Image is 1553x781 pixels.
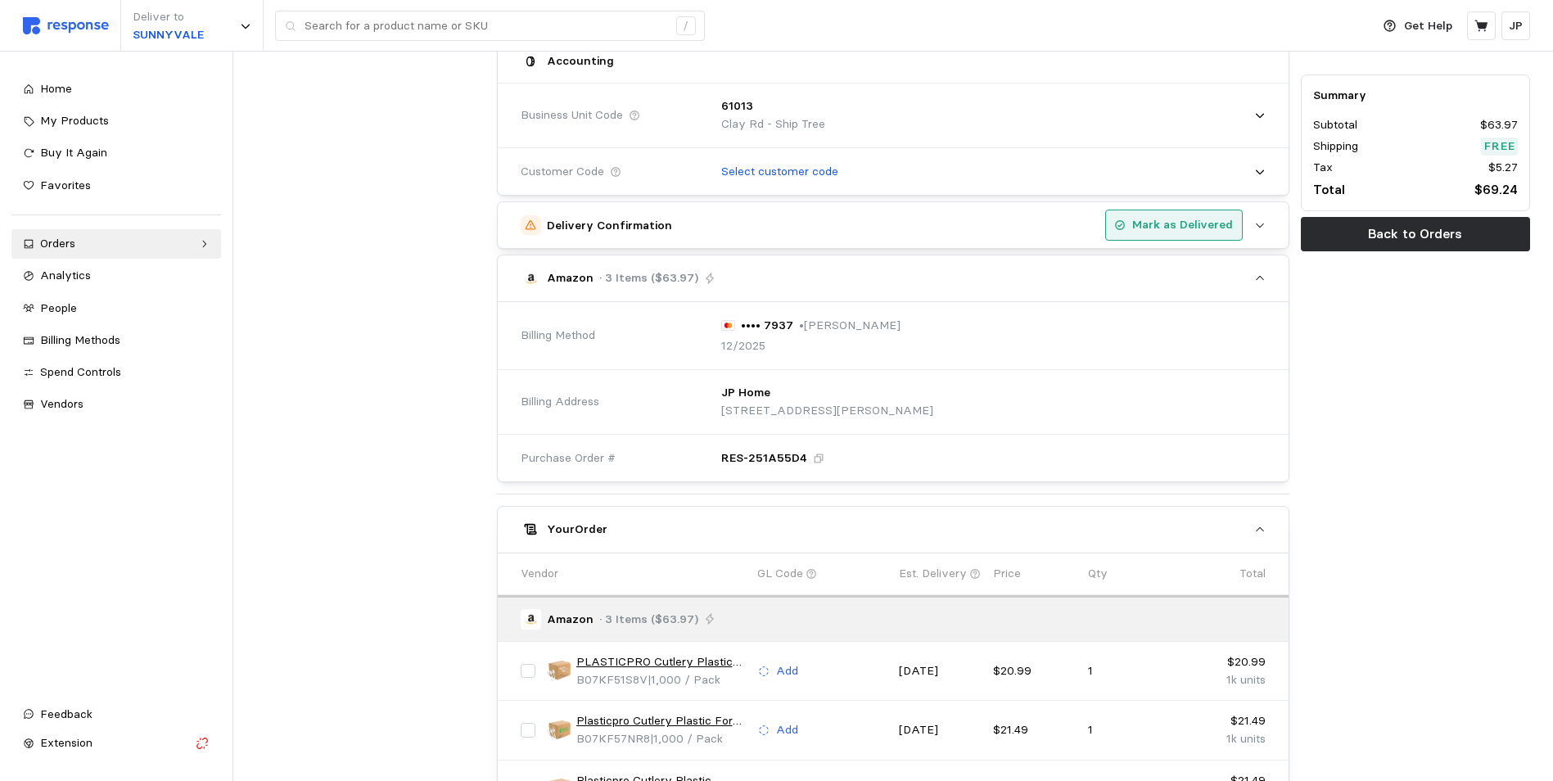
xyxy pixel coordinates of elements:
p: JP [1509,17,1523,35]
button: Mark as Delivered [1105,210,1243,241]
img: svg%3e [721,320,736,330]
span: Billing Method [521,327,595,345]
a: Vendors [11,390,221,419]
span: Extension [40,735,93,750]
p: Deliver to [133,8,204,26]
span: | 1,000 / Pack [650,731,723,746]
span: | 1,000 / Pack [648,672,720,687]
p: [DATE] [899,721,982,739]
a: People [11,294,221,323]
button: JP [1501,11,1530,40]
p: 61013 [721,97,753,115]
button: Add [757,661,799,681]
a: Analytics [11,261,221,291]
span: B07KF51S8V [576,672,648,687]
p: Qty [1088,565,1108,583]
button: Back to Orders [1301,217,1530,251]
span: Favorites [40,178,91,192]
p: Shipping [1313,138,1358,156]
p: · 3 Items ($63.97) [599,611,698,629]
span: Analytics [40,268,91,282]
p: $69.24 [1474,179,1518,200]
p: Price [993,565,1021,583]
a: Home [11,74,221,104]
span: Customer Code [521,163,604,181]
p: RES-251A55D4 [721,449,807,467]
p: Amazon [547,269,594,287]
a: Billing Methods [11,326,221,355]
input: Search for a product name or SKU [305,11,667,41]
span: Vendors [40,396,84,411]
span: My Products [40,113,109,128]
p: Add [776,721,798,739]
button: Add [757,720,799,740]
p: Total [1239,565,1266,583]
span: Feedback [40,707,93,721]
a: Orders [11,229,221,259]
p: Back to Orders [1368,223,1462,244]
a: Favorites [11,171,221,201]
p: $5.27 [1488,159,1518,177]
p: Tax [1313,159,1333,177]
p: Subtotal [1313,116,1357,134]
a: Plasticpro Cutlery Plastic Forks Medium Weight Disposable Silverware (White,1000 Forks) [576,712,746,730]
div: / [676,16,696,36]
p: Get Help [1404,17,1452,35]
button: Delivery ConfirmationMark as Delivered [498,202,1289,248]
h5: Delivery Confirmation [547,217,672,234]
span: Home [40,81,72,96]
button: Feedback [11,700,221,729]
p: $63.97 [1480,116,1518,134]
button: Get Help [1374,11,1462,42]
p: [DATE] [899,662,982,680]
h5: Summary [1313,87,1518,104]
p: Clay Rd - Ship Tree [721,115,825,133]
div: Amazon· 3 Items ($63.97) [498,302,1289,481]
p: 1k units [1182,730,1265,748]
p: $21.49 [1182,712,1265,730]
div: Orders [40,235,192,253]
a: Spend Controls [11,358,221,387]
img: svg%3e [23,17,109,34]
span: B07KF57NR8 [576,731,650,746]
span: Billing Address [521,393,599,411]
p: Amazon [547,611,594,629]
img: 51PiTsq3a0L.__AC_SX300_SY300_QL70_FMwebp_.jpg [547,719,571,743]
p: GL Code [757,565,803,583]
span: Buy It Again [40,145,107,160]
span: Purchase Order # [521,449,616,467]
img: 71VFX1epz-L.__AC_SY300_SX300_QL70_FMwebp_.jpg [547,659,571,683]
p: 1k units [1182,671,1265,689]
p: Est. Delivery [899,565,967,583]
p: 12/2025 [721,337,765,355]
p: 1 [1088,721,1171,739]
h5: Accounting [547,52,614,70]
p: $20.99 [993,662,1076,680]
p: $21.49 [993,721,1076,739]
p: Select customer code [721,163,838,181]
p: Mark as Delivered [1132,216,1233,234]
button: YourOrder [498,507,1289,553]
p: SUNNYVALE [133,26,204,44]
p: [STREET_ADDRESS][PERSON_NAME] [721,402,933,420]
p: Free [1484,138,1515,156]
p: $20.99 [1182,653,1265,671]
p: 1 [1088,662,1171,680]
p: Add [776,662,798,680]
a: My Products [11,106,221,136]
span: Business Unit Code [521,106,623,124]
p: JP Home [721,384,770,402]
p: Vendor [521,565,558,583]
button: Amazon· 3 Items ($63.97) [498,255,1289,301]
span: People [40,300,77,315]
a: PLASTICPRO Cutlery Plastic Teaspoons Medium Weight Disposable Silverware White (1000 Count) [576,653,746,671]
span: Spend Controls [40,364,121,379]
p: · 3 Items ($63.97) [599,269,698,287]
p: •••• 7937 [741,317,793,335]
h5: Your Order [547,521,607,538]
span: Billing Methods [40,332,120,347]
p: • [PERSON_NAME] [799,317,901,335]
a: Buy It Again [11,138,221,168]
button: Extension [11,729,221,758]
p: Total [1313,179,1345,200]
